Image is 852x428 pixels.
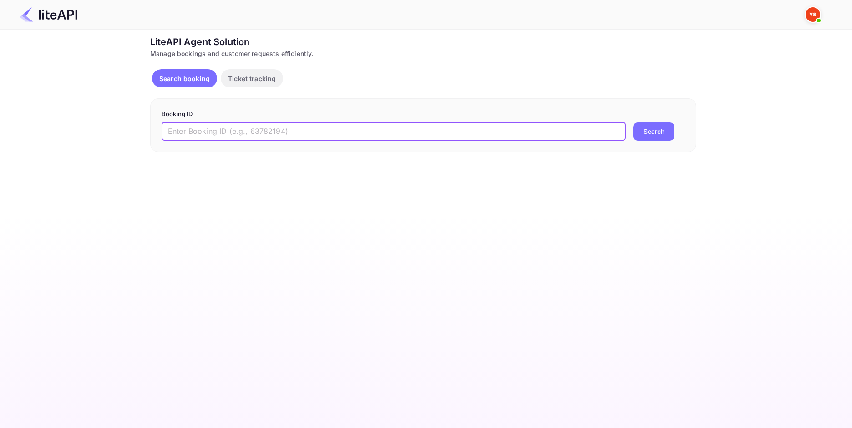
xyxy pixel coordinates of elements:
p: Search booking [159,74,210,83]
p: Booking ID [162,110,685,119]
img: Yandex Support [806,7,820,22]
div: Manage bookings and customer requests efficiently. [150,49,696,58]
img: LiteAPI Logo [20,7,77,22]
input: Enter Booking ID (e.g., 63782194) [162,122,626,141]
button: Search [633,122,674,141]
p: Ticket tracking [228,74,276,83]
div: LiteAPI Agent Solution [150,35,696,49]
